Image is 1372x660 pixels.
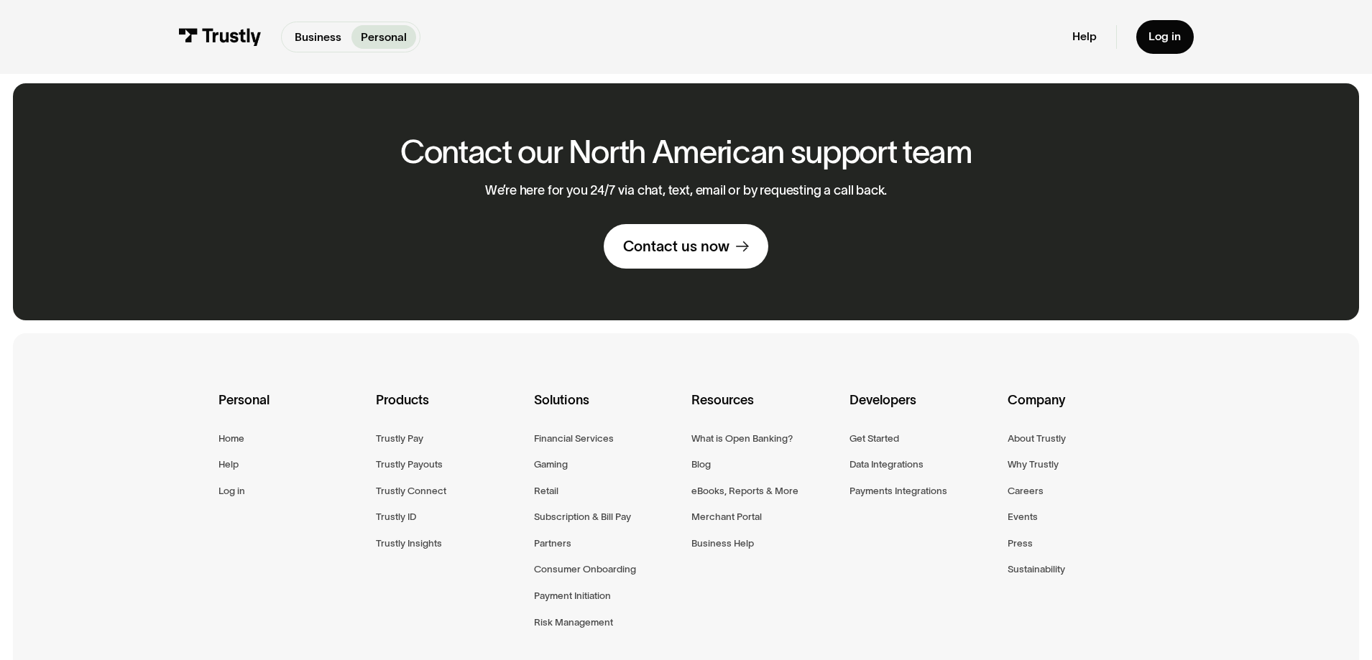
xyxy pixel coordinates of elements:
a: Log in [1136,20,1194,54]
div: Products [376,390,522,430]
a: Sustainability [1008,561,1065,577]
a: Why Trustly [1008,456,1059,473]
a: Data Integrations [850,456,924,473]
div: Company [1008,390,1154,430]
a: Trustly ID [376,508,416,525]
div: Personal [218,390,365,430]
div: Resources [691,390,838,430]
a: Press [1008,535,1033,552]
a: Home [218,430,244,447]
a: Trustly Connect [376,483,446,499]
div: Log in [1148,29,1181,44]
h2: Contact our North American support team [400,134,972,169]
a: eBooks, Reports & More [691,483,798,499]
p: Personal [361,29,407,46]
a: Careers [1008,483,1044,499]
a: Retail [534,483,558,499]
a: Personal [351,25,417,49]
a: Events [1008,508,1038,525]
a: Business [285,25,351,49]
a: Consumer Onboarding [534,561,636,577]
a: Payments Integrations [850,483,947,499]
a: Gaming [534,456,568,473]
a: Financial Services [534,430,614,447]
a: Trustly Insights [376,535,442,552]
p: We’re here for you 24/7 via chat, text, email or by requesting a call back. [485,183,888,199]
a: What is Open Banking? [691,430,793,447]
a: Partners [534,535,571,552]
a: Log in [218,483,245,499]
a: Trustly Payouts [376,456,443,473]
a: Contact us now [604,224,768,269]
a: Help [1072,29,1097,44]
a: Payment Initiation [534,587,611,604]
div: Developers [850,390,996,430]
p: Business [295,29,341,46]
a: Get Started [850,430,899,447]
a: Trustly Pay [376,430,423,447]
a: Help [218,456,239,473]
a: Blog [691,456,711,473]
a: Merchant Portal [691,508,762,525]
img: Trustly Logo [178,28,262,46]
div: Solutions [534,390,681,430]
div: Contact us now [623,237,729,256]
a: About Trustly [1008,430,1066,447]
a: Risk Management [534,614,613,631]
a: Subscription & Bill Pay [534,508,631,525]
a: Business Help [691,535,754,552]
